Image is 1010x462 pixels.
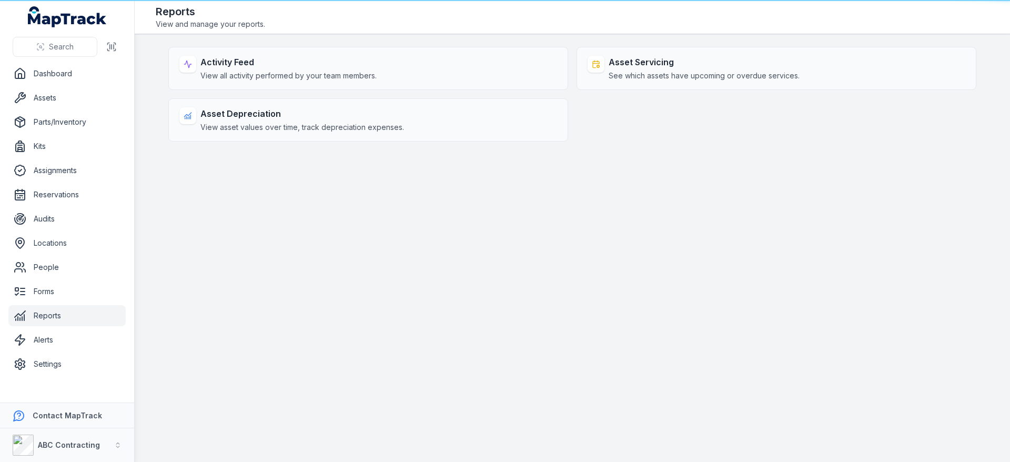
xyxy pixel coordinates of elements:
span: View and manage your reports. [156,19,265,29]
strong: Asset Servicing [609,56,800,68]
a: Assignments [8,160,126,181]
span: See which assets have upcoming or overdue services. [609,71,800,81]
a: Parts/Inventory [8,112,126,133]
span: View all activity performed by your team members. [200,71,377,81]
a: Assets [8,87,126,108]
span: Search [49,42,74,52]
span: View asset values over time, track depreciation expenses. [200,122,404,133]
strong: Asset Depreciation [200,107,404,120]
a: Audits [8,208,126,229]
a: Kits [8,136,126,157]
a: Activity FeedView all activity performed by your team members. [168,47,568,90]
a: Asset DepreciationView asset values over time, track depreciation expenses. [168,98,568,142]
a: Settings [8,354,126,375]
a: Dashboard [8,63,126,84]
a: Asset ServicingSee which assets have upcoming or overdue services. [577,47,976,90]
button: Search [13,37,97,57]
a: MapTrack [28,6,107,27]
strong: Contact MapTrack [33,411,102,420]
h2: Reports [156,4,265,19]
a: Forms [8,281,126,302]
a: Locations [8,233,126,254]
a: People [8,257,126,278]
strong: ABC Contracting [38,440,100,449]
a: Reservations [8,184,126,205]
a: Alerts [8,329,126,350]
a: Reports [8,305,126,326]
strong: Activity Feed [200,56,377,68]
